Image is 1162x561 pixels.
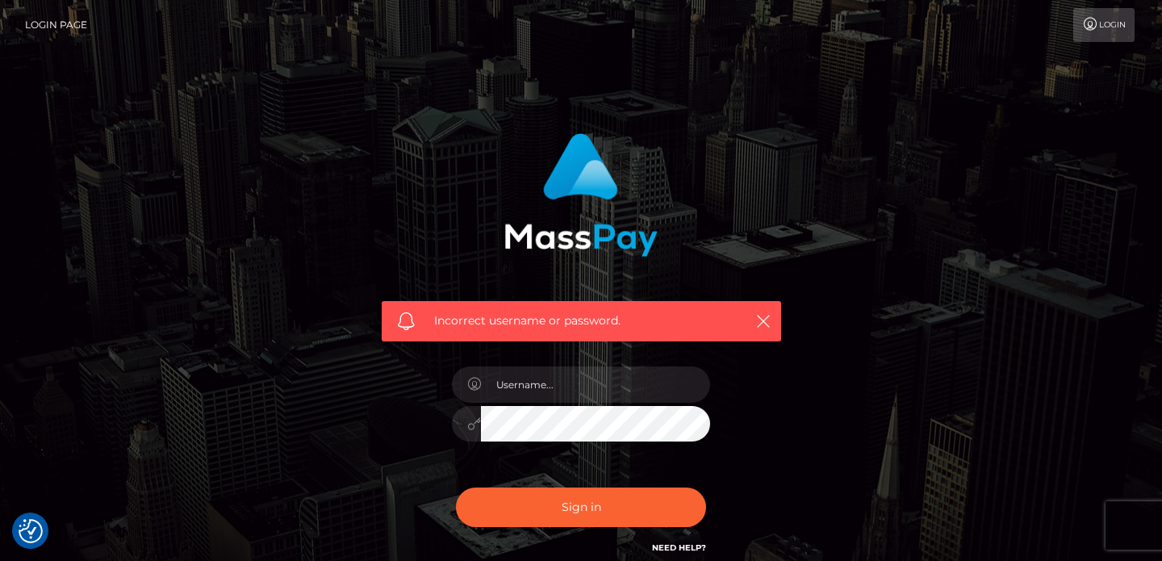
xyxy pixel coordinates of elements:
span: Incorrect username or password. [434,312,729,329]
button: Consent Preferences [19,519,43,543]
img: Revisit consent button [19,519,43,543]
input: Username... [481,366,710,403]
button: Sign in [456,488,706,527]
a: Need Help? [652,542,706,553]
a: Login [1073,8,1135,42]
img: MassPay Login [504,133,658,257]
a: Login Page [25,8,87,42]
